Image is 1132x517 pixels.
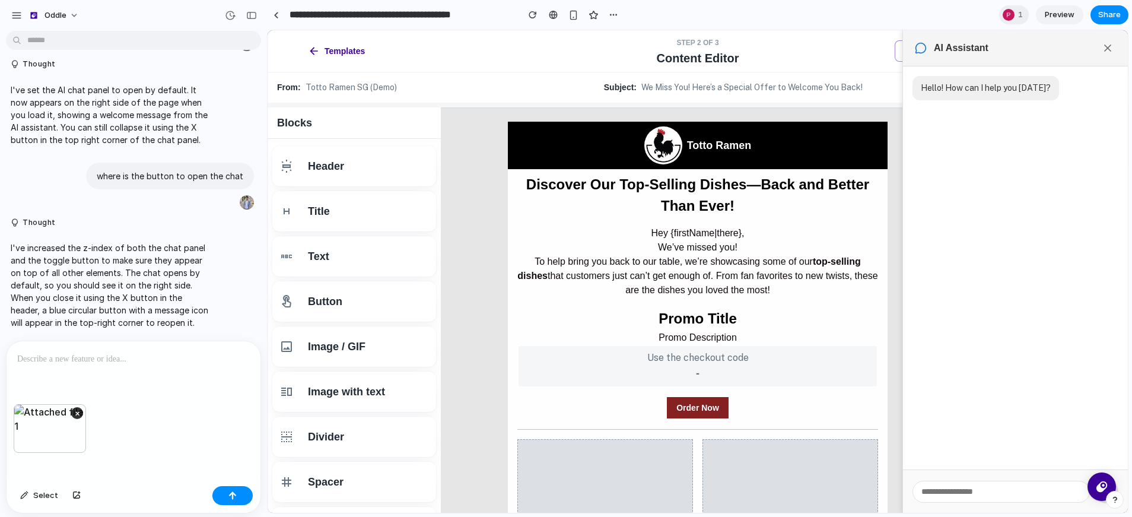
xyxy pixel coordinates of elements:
[5,432,168,472] div: Spacer
[1045,9,1074,21] span: Preview
[240,91,620,139] div: Totto Ramen SG (Demo)Totto Ramen
[40,218,62,234] h6: Text
[5,386,168,427] div: Divider
[999,5,1029,24] div: 1
[40,353,117,370] h6: Image with text
[1036,5,1083,24] a: Preview
[71,407,83,419] button: ×
[240,191,620,272] div: Hey {firstName|there},We’ve missed you!To help bring you back to our table, we’re showcasing some...
[389,19,472,37] h5: Content Editor
[97,170,243,182] p: where is the button to open the chat
[645,46,791,70] div: Hello! How can I help you [DATE]?
[40,128,77,144] h6: Header
[5,161,168,201] div: Title
[409,8,451,17] span: Step 2 of 3
[5,341,168,382] div: Image with text
[40,308,98,325] h6: Image / GIF
[1090,5,1128,24] button: Share
[14,486,64,505] button: Select
[5,477,168,517] div: Menu Item
[374,52,595,62] span: We Miss You! Here’s a Special Offer to Welcome You Back!
[40,173,62,189] h6: Title
[666,11,721,25] h3: AI Assistant
[40,443,76,460] h6: Spacer
[5,251,168,291] div: Button
[11,242,209,329] p: I've increased the z-index of both the chat panel and the toggle button to make sure they appear ...
[5,206,168,246] div: Text
[336,50,595,64] h6: Subject:
[38,52,129,62] span: Totto Ramen SG (Demo)
[9,50,129,64] h6: From:
[23,6,85,25] button: Oddle
[1018,9,1026,21] span: 1
[11,84,209,146] p: I've set the AI chat panel to open by default. It now appears on the right side of the page when ...
[240,139,620,191] div: Discover Our Top-Selling Dishes—Back and Better Than Ever!
[40,263,75,280] h6: Button
[5,116,168,156] div: Header
[240,272,620,394] div: Promo TitlePromo DescriptionUse the checkout code-Order Now
[33,490,58,502] span: Select
[825,448,843,465] img: Feedback Button
[1098,9,1121,21] span: Share
[627,10,700,31] button: Save as Draft
[44,9,66,21] span: Oddle
[38,10,102,31] button: Templates
[40,398,77,415] h6: Divider
[5,296,168,337] div: Image / GIF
